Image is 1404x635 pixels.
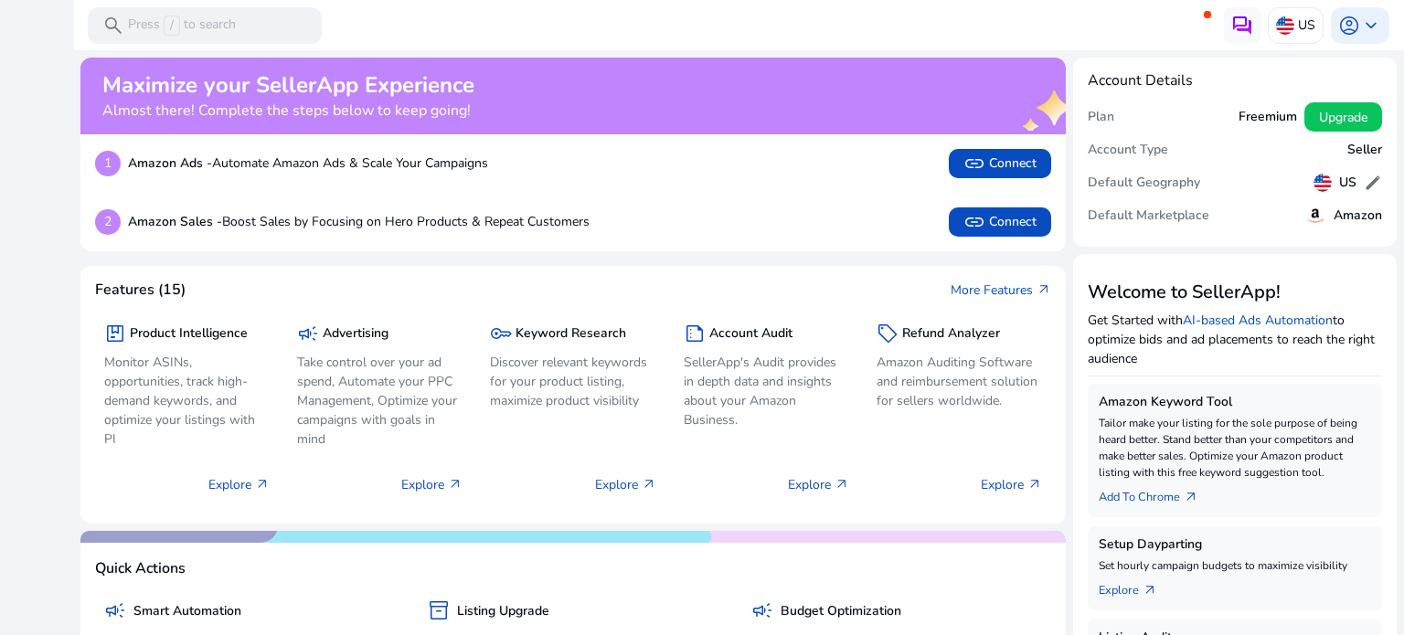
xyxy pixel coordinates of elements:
[949,149,1051,178] button: linkConnect
[128,16,236,36] p: Press to search
[595,475,656,494] p: Explore
[323,326,388,342] h5: Advertising
[1304,102,1382,132] button: Upgrade
[297,353,463,449] p: Take control over your ad spend, Automate your PPC Management, Optimize your campaigns with goals...
[1304,205,1326,227] img: amazon.svg
[102,72,474,99] h2: Maximize your SellerApp Experience
[95,209,121,235] p: 2
[208,475,270,494] p: Explore
[1099,574,1172,599] a: Explorearrow_outward
[1099,481,1213,506] a: Add To Chrome
[1334,208,1382,224] h5: Amazon
[401,475,463,494] p: Explore
[133,604,241,619] h5: Smart Automation
[128,212,590,231] p: Boost Sales by Focusing on Hero Products & Repeat Customers
[128,154,212,172] b: Amazon Ads -
[1088,311,1382,368] p: Get Started with to optimize bids and ad placements to reach the right audience
[709,326,792,342] h5: Account Audit
[448,477,463,492] span: arrow_outward
[490,353,655,410] p: Discover relevant keywords for your product listing, maximize product visibility
[963,211,985,233] span: link
[877,323,899,344] span: sell
[102,102,474,120] h4: Almost there! Complete the steps below to keep going!
[95,281,186,299] h4: Features (15)
[128,213,222,230] b: Amazon Sales -
[104,323,126,344] span: package
[684,323,706,344] span: summarize
[104,599,126,621] span: campaign
[788,475,849,494] p: Explore
[1360,15,1382,37] span: keyboard_arrow_down
[1088,175,1200,191] h5: Default Geography
[642,477,656,492] span: arrow_outward
[255,477,270,492] span: arrow_outward
[1099,395,1371,410] h5: Amazon Keyword Tool
[1027,477,1042,492] span: arrow_outward
[128,153,488,173] p: Automate Amazon Ads & Scale Your Campaigns
[1339,175,1356,191] h5: US
[1099,415,1371,481] p: Tailor make your listing for the sole purpose of being heard better. Stand better than your compe...
[1088,208,1209,224] h5: Default Marketplace
[902,326,1000,342] h5: Refund Analyzer
[1364,174,1382,192] span: edit
[1037,282,1051,297] span: arrow_outward
[1088,72,1193,90] h4: Account Details
[1099,537,1371,553] h5: Setup Dayparting
[1319,108,1367,127] span: Upgrade
[164,16,180,36] span: /
[457,604,549,619] h5: Listing Upgrade
[1314,174,1332,192] img: us.svg
[1239,110,1297,125] h5: Freemium
[751,599,773,621] span: campaign
[963,211,1037,233] span: Connect
[1298,9,1315,41] p: US
[1184,490,1198,504] span: arrow_outward
[684,353,849,429] p: SellerApp's Audit provides in depth data and insights about your Amazon Business.
[516,326,626,342] h5: Keyword Research
[1099,557,1371,574] p: Set hourly campaign budgets to maximize visibility
[1338,15,1360,37] span: account_circle
[95,560,186,577] h4: Quick Actions
[835,477,849,492] span: arrow_outward
[963,153,985,175] span: link
[297,323,319,344] span: campaign
[490,323,512,344] span: key
[95,151,121,176] p: 1
[1183,312,1333,329] a: AI-based Ads Automation
[877,353,1042,410] p: Amazon Auditing Software and reimbursement solution for sellers worldwide.
[781,604,901,619] h5: Budget Optimization
[428,599,450,621] span: inventory_2
[102,15,124,37] span: search
[1347,143,1382,158] h5: Seller
[1088,143,1168,158] h5: Account Type
[1276,16,1294,35] img: us.svg
[1143,583,1157,598] span: arrow_outward
[104,353,270,449] p: Monitor ASINs, opportunities, track high-demand keywords, and optimize your listings with PI
[1088,281,1382,303] h3: Welcome to SellerApp!
[963,153,1037,175] span: Connect
[951,280,1051,300] a: More Featuresarrow_outward
[949,207,1051,237] button: linkConnect
[981,475,1042,494] p: Explore
[1088,110,1114,125] h5: Plan
[130,326,248,342] h5: Product Intelligence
